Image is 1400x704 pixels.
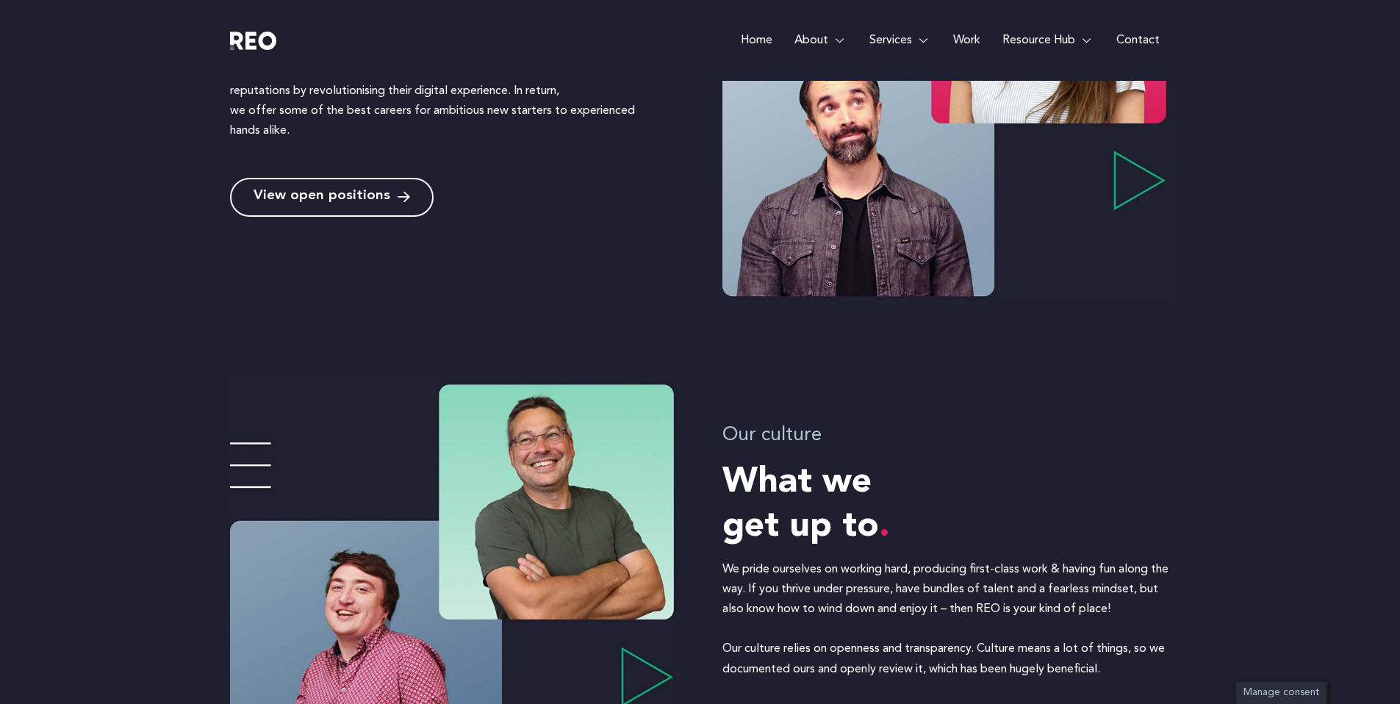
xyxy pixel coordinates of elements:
span: We pride ourselves on working hard, producing first-class work & having fun along the way. If you... [722,564,1171,675]
p: We want you to transform our clients’ businesses and reputations by revolutionising their digital... [230,61,667,141]
span: What we get up to [722,465,890,545]
span: View open positions [254,190,390,204]
h4: Our culture [722,421,1171,450]
a: View open positions [230,178,434,217]
span: Manage consent [1243,688,1319,697]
